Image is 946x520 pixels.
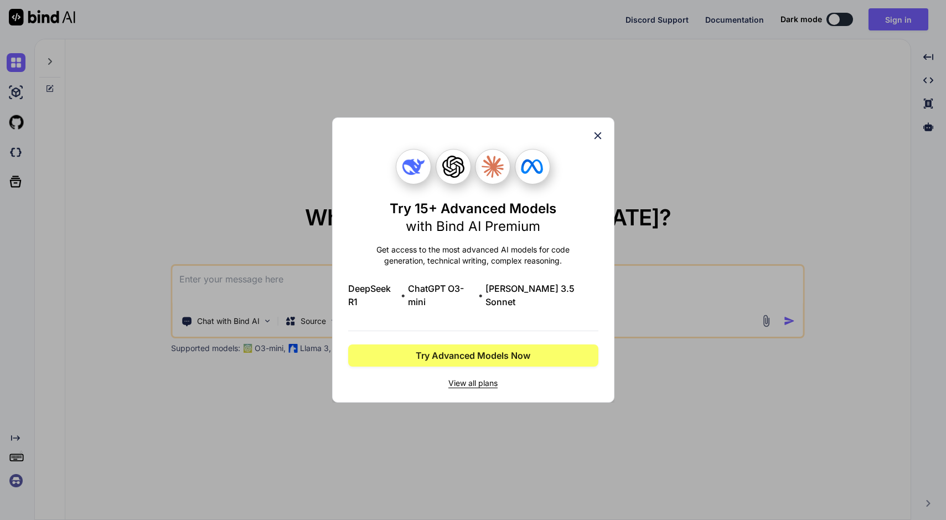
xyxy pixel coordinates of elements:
[408,282,477,308] span: ChatGPT O3-mini
[478,289,483,302] span: •
[348,344,598,367] button: Try Advanced Models Now
[348,378,598,389] span: View all plans
[406,218,540,234] span: with Bind AI Premium
[485,282,598,308] span: [PERSON_NAME] 3.5 Sonnet
[401,289,406,302] span: •
[348,282,399,308] span: DeepSeek R1
[390,200,556,235] h1: Try 15+ Advanced Models
[402,156,425,178] img: Deepseek
[416,349,530,362] span: Try Advanced Models Now
[348,244,598,266] p: Get access to the most advanced AI models for code generation, technical writing, complex reasoning.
